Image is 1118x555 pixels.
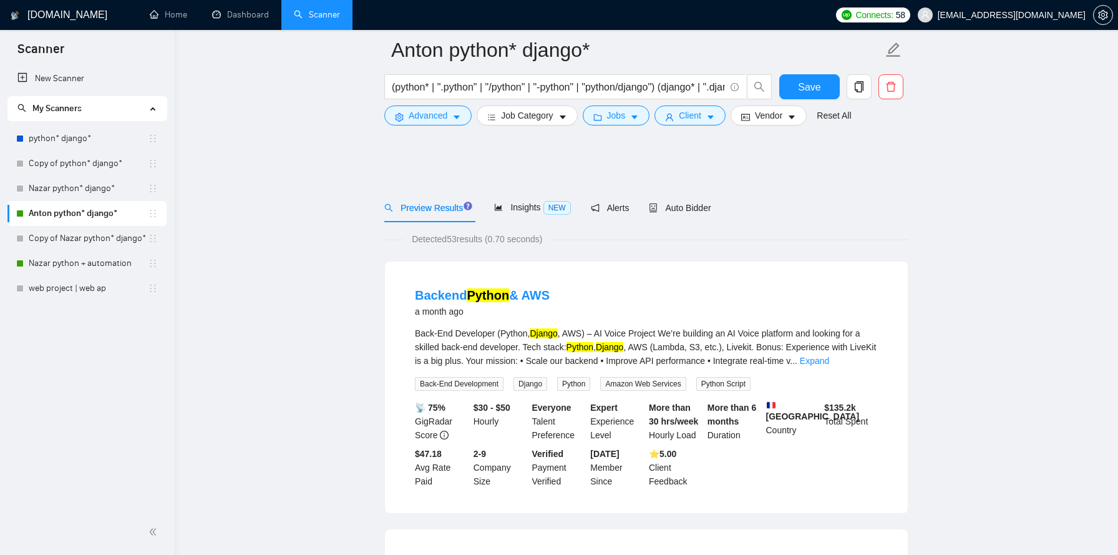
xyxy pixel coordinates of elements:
[513,377,547,391] span: Django
[7,176,167,201] li: Nazar python* django*
[591,203,629,213] span: Alerts
[767,401,775,410] img: 🇫🇷
[409,109,447,122] span: Advanced
[530,401,588,442] div: Talent Preference
[593,112,602,122] span: folder
[591,204,600,212] span: notification
[148,258,158,268] span: holder
[532,403,571,413] b: Everyone
[148,233,158,243] span: holder
[501,109,553,122] span: Job Category
[452,112,461,122] span: caret-down
[412,401,471,442] div: GigRadar Score
[384,203,474,213] span: Preview Results
[29,176,148,201] a: Nazar python* django*
[148,184,158,194] span: holder
[391,34,883,66] input: Scanner name...
[212,9,269,20] a: dashboardDashboard
[471,447,530,488] div: Company Size
[790,356,797,366] span: ...
[29,126,148,151] a: python* django*
[766,401,860,421] b: [GEOGRAPHIC_DATA]
[630,112,639,122] span: caret-down
[7,66,167,91] li: New Scanner
[779,74,840,99] button: Save
[747,74,772,99] button: search
[7,251,167,276] li: Nazar python + automation
[921,11,930,19] span: user
[696,377,751,391] span: Python Script
[649,204,658,212] span: robot
[798,79,820,95] span: Save
[896,8,905,22] span: 58
[403,232,551,246] span: Detected 53 results (0.70 seconds)
[29,276,148,301] a: web project | web ap
[646,447,705,488] div: Client Feedback
[607,109,626,122] span: Jobs
[17,66,157,91] a: New Scanner
[588,447,646,488] div: Member Since
[474,403,510,413] b: $30 - $50
[824,403,856,413] b: $ 135.2k
[817,109,851,122] a: Reset All
[29,201,148,226] a: Anton python* django*
[787,112,796,122] span: caret-down
[17,103,82,114] span: My Scanners
[600,377,686,391] span: Amazon Web Services
[415,327,878,368] div: Back-End Developer (Python, , AWS) – AI Voice Project We’re building an AI Voice platform and loo...
[415,304,550,319] div: a month ago
[7,226,167,251] li: Copy of Nazar python* django*
[557,377,590,391] span: Python
[646,401,705,442] div: Hourly Load
[1093,5,1113,25] button: setting
[7,126,167,151] li: python* django*
[32,103,82,114] span: My Scanners
[7,201,167,226] li: Anton python* django*
[588,401,646,442] div: Experience Level
[654,106,726,125] button: userClientcaret-down
[596,342,623,352] mark: Django
[847,81,871,92] span: copy
[148,134,158,144] span: holder
[878,74,903,99] button: delete
[764,401,822,442] div: Country
[649,449,676,459] b: ⭐️ 5.00
[294,9,340,20] a: searchScanner
[415,288,550,302] a: BackendPython& AWS
[590,449,619,459] b: [DATE]
[7,40,74,66] span: Scanner
[649,403,698,426] b: More than 30 hrs/week
[148,159,158,169] span: holder
[148,283,158,293] span: holder
[649,203,711,213] span: Auto Bidder
[665,112,674,122] span: user
[474,449,486,459] b: 2-9
[395,112,404,122] span: setting
[530,447,588,488] div: Payment Verified
[855,8,893,22] span: Connects:
[29,251,148,276] a: Nazar python + automation
[885,42,902,58] span: edit
[384,106,472,125] button: settingAdvancedcaret-down
[415,449,442,459] b: $47.18
[847,74,872,99] button: copy
[747,81,771,92] span: search
[415,377,503,391] span: Back-End Development
[463,201,474,211] div: Tooltip anchor
[822,401,880,442] div: Total Spent
[11,6,19,26] img: logo
[384,204,393,212] span: search
[148,526,161,538] span: double-left
[543,201,571,215] span: NEW
[1093,10,1113,20] a: setting
[415,403,445,413] b: 📡 75%
[494,203,503,212] span: area-chart
[1094,10,1112,20] span: setting
[590,403,618,413] b: Expert
[800,356,829,366] a: Expand
[731,83,739,91] span: info-circle
[566,342,594,352] mark: Python
[487,112,496,122] span: bars
[583,106,650,125] button: folderJobscaret-down
[7,276,167,301] li: web project | web ap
